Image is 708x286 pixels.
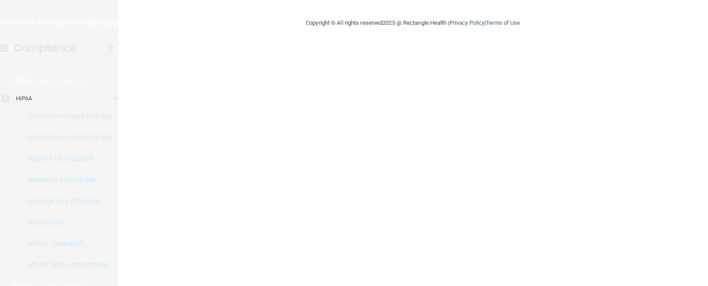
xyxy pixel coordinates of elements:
p: Resources [6,218,127,227]
p: HIPAA Risk Assessment [6,260,127,269]
p: Emergency Planning [6,197,127,206]
p: HIPAA Checklist [6,239,127,248]
p: Report an Incident [6,154,127,163]
p: HIPAA [12,76,35,86]
a: Terms of Use [486,19,520,26]
p: HIPAA [16,93,32,104]
a: Privacy Policy [450,19,485,26]
p: Learn More! [39,76,86,86]
p: Documents and Policies [6,112,127,121]
p: Documents and Policies [6,133,127,142]
p: Business Associates [6,175,127,184]
div: Copyright © All rights reserved 2025 @ Rectangle Health | | [251,9,574,37]
h4: Compliance [14,42,76,54]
